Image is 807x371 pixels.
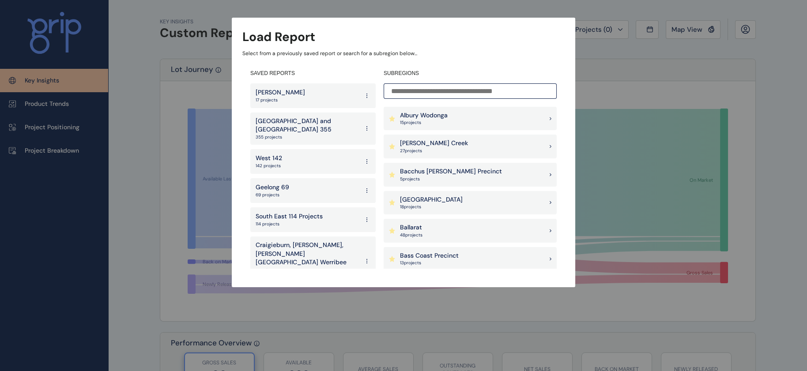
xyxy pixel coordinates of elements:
[242,28,315,45] h3: Load Report
[256,88,305,97] p: [PERSON_NAME]
[400,260,459,266] p: 13 project s
[400,204,463,210] p: 18 project s
[256,221,323,227] p: 114 projects
[400,176,502,182] p: 5 project s
[256,117,359,134] p: [GEOGRAPHIC_DATA] and [GEOGRAPHIC_DATA] 355
[250,70,376,77] h4: SAVED REPORTS
[256,163,282,169] p: 142 projects
[400,120,448,126] p: 15 project s
[256,192,289,198] p: 69 projects
[256,212,323,221] p: South East 114 Projects
[256,97,305,103] p: 17 projects
[256,183,289,192] p: Geelong 69
[400,251,459,260] p: Bass Coast Precinct
[384,70,557,77] h4: SUBREGIONS
[256,134,359,140] p: 355 projects
[242,50,565,57] p: Select from a previously saved report or search for a subregion below...
[256,241,359,275] p: Craigieburn, [PERSON_NAME], [PERSON_NAME][GEOGRAPHIC_DATA] Werribee Review
[400,111,448,120] p: Albury Wodonga
[256,154,282,163] p: West 142
[400,223,422,232] p: Ballarat
[400,167,502,176] p: Bacchus [PERSON_NAME] Precinct
[400,139,468,148] p: [PERSON_NAME] Creek
[400,232,422,238] p: 48 project s
[400,195,463,204] p: [GEOGRAPHIC_DATA]
[400,148,468,154] p: 27 project s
